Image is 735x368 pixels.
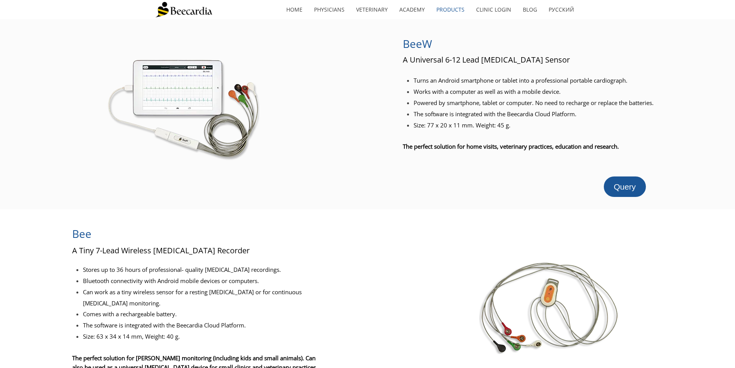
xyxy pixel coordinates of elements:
a: Academy [394,1,431,19]
a: Русский [543,1,580,19]
a: Physicians [308,1,350,19]
a: home [280,1,308,19]
span: Powered by smartphone, tablet or computer. No need to recharge or replace the batteries. [414,99,654,107]
span: The perfect solution for home visits, veterinary practices, education and research. [403,142,619,150]
span: A Tiny 7-Lead Wireless [MEDICAL_DATA] Recorder [72,245,250,256]
a: Query [604,176,646,197]
span: A Universal 6-12 Lead [MEDICAL_DATA] Sensor [403,54,570,65]
span: Comes with a rechargeable battery. [83,310,177,318]
a: Products [431,1,470,19]
span: Stores up to 36 hours of professional- quality [MEDICAL_DATA] recordings. [83,266,281,273]
span: BeeW [403,36,432,51]
span: Can work as a tiny wireless sensor for a resting [MEDICAL_DATA] or for continuous [MEDICAL_DATA] ... [83,288,302,307]
span: Query [614,182,636,191]
a: Blog [517,1,543,19]
a: Clinic Login [470,1,517,19]
span: Turns an Android smartphone or tablet into a professional portable cardiograph. [414,76,627,84]
span: Bee [72,226,91,241]
img: Beecardia [155,2,212,17]
a: Veterinary [350,1,394,19]
span: Works with a computer as well as with a mobile device. [414,88,561,95]
span: Size: 77 x 20 x 11 mm. Weight: 45 g. [414,121,510,129]
span: The software is integrated with the Beecardia Cloud Platform. [83,321,246,329]
span: Size: 63 x 34 x 14 mm, Weight: 40 g. [83,332,180,340]
span: The software is integrated with the Beecardia Cloud Platform. [414,110,576,118]
span: Bluetooth connectivity with Android mobile devices or computers. [83,277,259,285]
